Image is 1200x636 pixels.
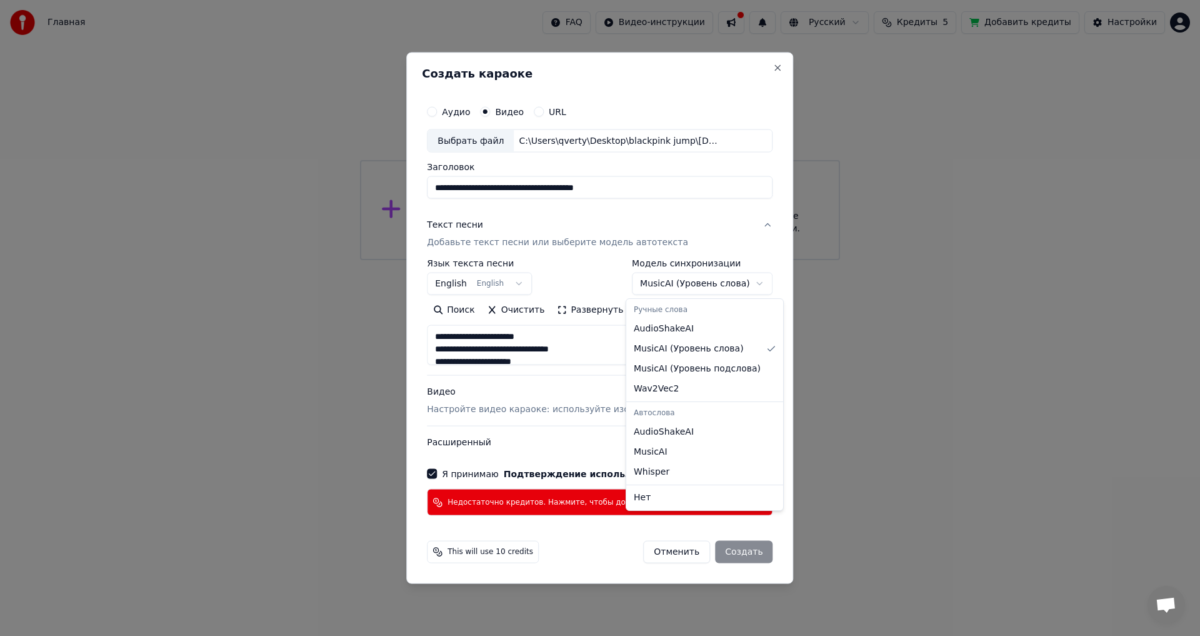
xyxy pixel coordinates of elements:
[634,363,761,375] span: MusicAI ( Уровень подслова )
[634,446,667,458] span: MusicAI
[634,426,694,438] span: AudioShakeAI
[629,301,781,319] div: Ручные слова
[634,383,679,395] span: Wav2Vec2
[634,343,744,355] span: MusicAI ( Уровень слова )
[629,405,781,422] div: Автослова
[634,466,669,478] span: Whisper
[634,492,651,504] span: Нет
[634,323,694,335] span: AudioShakeAI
